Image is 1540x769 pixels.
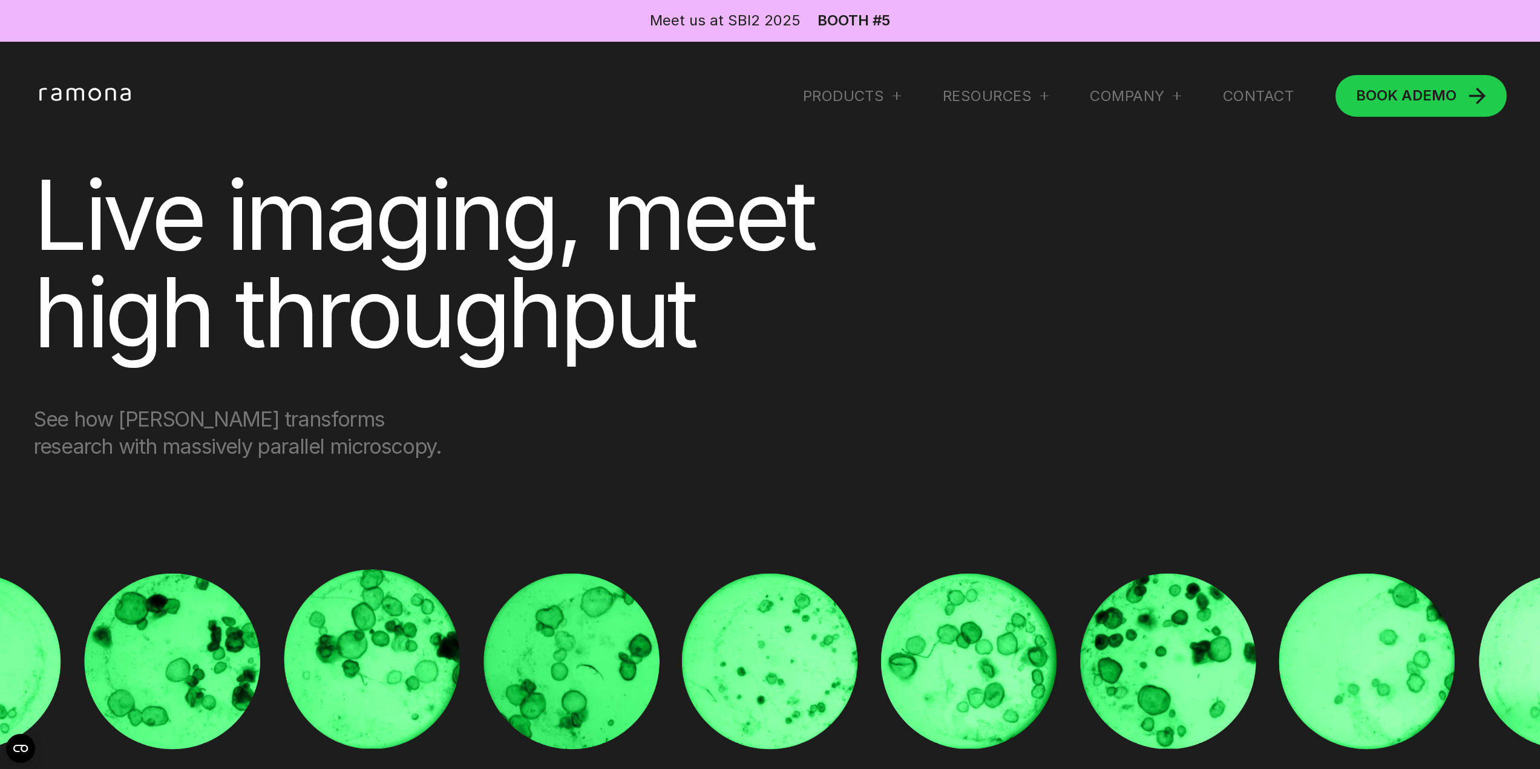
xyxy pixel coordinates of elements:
[943,87,1032,105] div: RESOURCES
[1223,87,1294,105] a: Contact
[1335,75,1507,117] a: BOOK ADEMO
[33,405,442,460] p: See how [PERSON_NAME] transforms research with massively parallel microscopy.
[650,10,801,31] div: Meet us at SBI2 2025
[818,13,890,28] a: Booth #5
[943,87,1049,105] div: RESOURCES
[803,87,901,105] div: Products
[6,734,35,763] button: Open CMP widget
[1356,87,1412,104] span: BOOK A
[33,88,142,105] a: home
[1090,87,1164,105] div: Company
[803,87,885,105] div: Products
[1356,88,1456,103] div: DEMO
[33,166,991,362] h1: Live imaging, meet high throughput
[1090,87,1181,105] div: Company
